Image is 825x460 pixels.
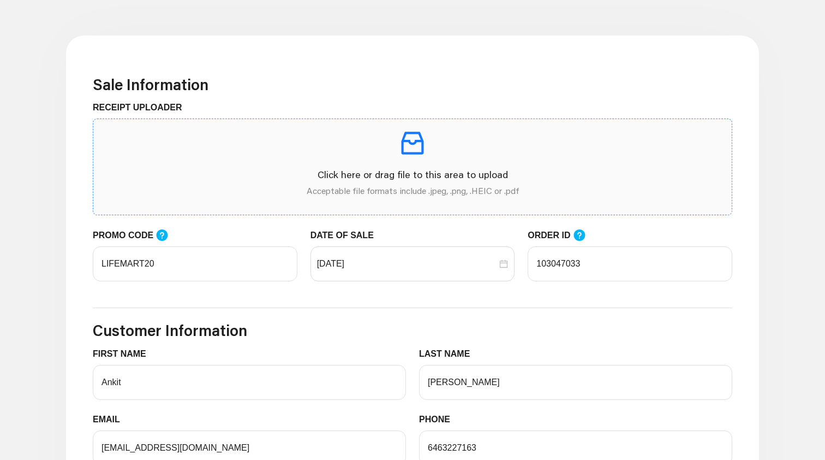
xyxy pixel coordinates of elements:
h3: Customer Information [93,321,732,340]
label: RECEIPT UPLOADER [93,101,190,114]
label: PHONE [419,413,458,426]
p: Acceptable file formats include .jpeg, .png, .HEIC or .pdf [102,184,723,197]
h3: Sale Information [93,75,732,94]
label: DATE OF SALE [310,229,382,242]
span: inboxClick here or drag file to this area to uploadAcceptable file formats include .jpeg, .png, .... [93,119,732,215]
input: DATE OF SALE [317,257,498,270]
p: Click here or drag file to this area to upload [102,167,723,182]
input: FIRST NAME [93,365,406,400]
label: EMAIL [93,413,128,426]
label: LAST NAME [419,347,479,361]
label: FIRST NAME [93,347,154,361]
input: LAST NAME [419,365,732,400]
label: PROMO CODE [93,228,179,242]
span: inbox [397,128,428,158]
label: ORDER ID [528,228,596,242]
